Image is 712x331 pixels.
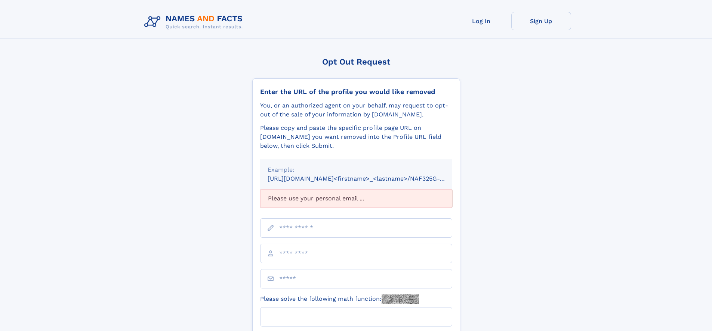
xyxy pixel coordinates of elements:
small: [URL][DOMAIN_NAME]<firstname>_<lastname>/NAF325G-xxxxxxxx [268,175,466,182]
div: Opt Out Request [252,57,460,66]
div: Please copy and paste the specific profile page URL on [DOMAIN_NAME] you want removed into the Pr... [260,124,452,150]
img: Logo Names and Facts [141,12,249,32]
div: Example: [268,165,445,174]
a: Sign Up [511,12,571,30]
div: You, or an authorized agent on your behalf, may request to opt-out of the sale of your informatio... [260,101,452,119]
div: Enter the URL of the profile you would like removed [260,88,452,96]
label: Please solve the following math function: [260,294,419,304]
a: Log In [451,12,511,30]
div: Please use your personal email ... [260,189,452,208]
